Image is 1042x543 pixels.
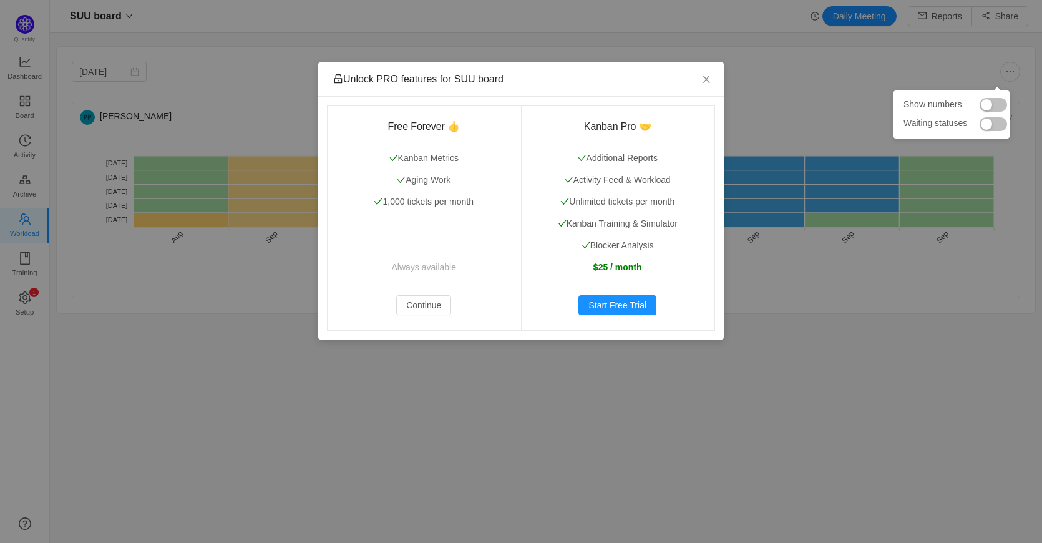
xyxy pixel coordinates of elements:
[342,120,506,133] h3: Free Forever 👍
[903,118,967,128] span: Waiting statuses
[342,174,506,187] p: Aging Work
[374,197,382,206] i: icon: check
[536,152,700,165] p: Additional Reports
[536,195,700,208] p: Unlimited tickets per month
[342,261,506,274] p: Always available
[903,99,962,109] span: Show numbers
[558,219,567,228] i: icon: check
[536,120,700,133] h3: Kanban Pro 🤝
[593,262,642,272] strong: $25 / month
[560,197,569,206] i: icon: check
[565,175,573,184] i: icon: check
[333,74,343,84] i: icon: unlock
[578,154,587,162] i: icon: check
[582,241,590,250] i: icon: check
[396,295,451,315] button: Continue
[701,74,711,84] i: icon: close
[397,175,406,184] i: icon: check
[536,217,700,230] p: Kanban Training & Simulator
[536,174,700,187] p: Activity Feed & Workload
[389,154,398,162] i: icon: check
[342,152,506,165] p: Kanban Metrics
[578,295,656,315] button: Start Free Trial
[536,239,700,252] p: Blocker Analysis
[333,74,504,84] span: Unlock PRO features for SUU board
[374,197,474,207] span: 1,000 tickets per month
[689,62,724,97] button: Close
